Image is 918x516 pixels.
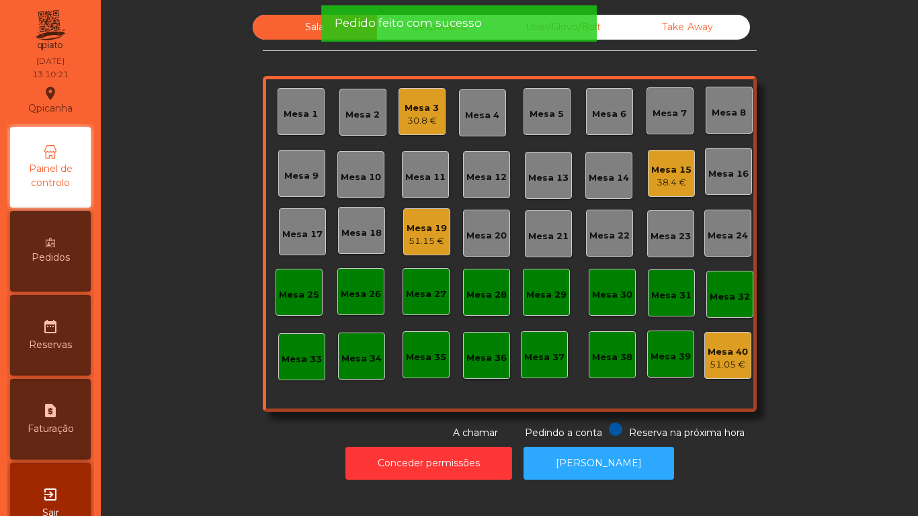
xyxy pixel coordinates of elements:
[279,288,319,302] div: Mesa 25
[592,351,632,364] div: Mesa 38
[592,288,632,302] div: Mesa 30
[407,222,447,235] div: Mesa 19
[253,15,377,40] div: Sala
[36,55,65,67] div: [DATE]
[282,228,323,241] div: Mesa 17
[710,290,750,304] div: Mesa 32
[32,69,69,81] div: 13:10:21
[32,251,70,265] span: Pedidos
[28,422,74,436] span: Faturação
[466,229,507,243] div: Mesa 20
[530,107,564,121] div: Mesa 5
[653,107,687,120] div: Mesa 7
[341,226,382,240] div: Mesa 18
[42,318,58,335] i: date_range
[651,176,692,189] div: 38.4 €
[708,167,749,181] div: Mesa 16
[708,345,748,359] div: Mesa 40
[651,289,692,302] div: Mesa 31
[629,427,745,439] span: Reserva na próxima hora
[708,229,748,243] div: Mesa 24
[345,447,512,480] button: Conceder permissões
[341,352,382,365] div: Mesa 34
[405,101,439,115] div: Mesa 3
[524,351,565,364] div: Mesa 37
[453,427,498,439] span: A chamar
[651,163,692,177] div: Mesa 15
[284,169,319,183] div: Mesa 9
[42,85,58,101] i: location_on
[592,107,626,121] div: Mesa 6
[525,427,602,439] span: Pedindo a conta
[13,162,87,190] span: Painel de controlo
[528,230,569,243] div: Mesa 21
[651,350,691,363] div: Mesa 39
[284,107,318,121] div: Mesa 1
[341,288,381,301] div: Mesa 26
[465,109,499,122] div: Mesa 4
[407,234,447,248] div: 51.15 €
[28,83,73,117] div: Qpicanha
[589,171,629,185] div: Mesa 14
[466,351,507,365] div: Mesa 36
[528,171,569,185] div: Mesa 13
[282,353,322,366] div: Mesa 33
[526,288,567,302] div: Mesa 29
[406,288,446,301] div: Mesa 27
[345,108,380,122] div: Mesa 2
[524,447,674,480] button: [PERSON_NAME]
[335,15,482,32] span: Pedido feito com sucesso
[712,106,746,120] div: Mesa 8
[589,229,630,243] div: Mesa 22
[29,338,72,352] span: Reservas
[405,114,439,128] div: 30.8 €
[341,171,381,184] div: Mesa 10
[34,7,67,54] img: qpiato
[651,230,691,243] div: Mesa 23
[626,15,750,40] div: Take Away
[466,171,507,184] div: Mesa 12
[708,358,748,372] div: 51.05 €
[42,486,58,503] i: exit_to_app
[466,288,507,302] div: Mesa 28
[405,171,446,184] div: Mesa 11
[42,402,58,419] i: request_page
[406,351,446,364] div: Mesa 35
